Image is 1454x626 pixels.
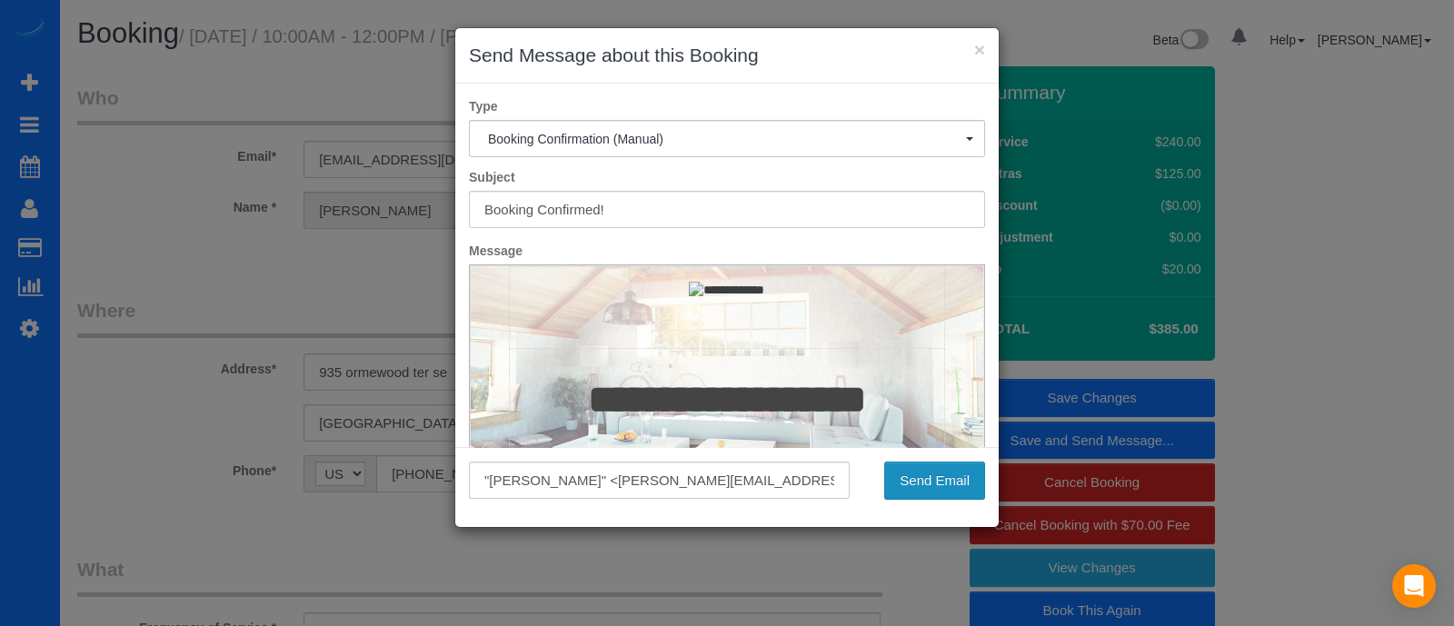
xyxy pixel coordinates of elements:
[469,42,985,69] h3: Send Message about this Booking
[455,97,999,115] label: Type
[470,265,984,549] iframe: Rich Text Editor, editor2
[1392,564,1436,608] div: Open Intercom Messenger
[488,132,966,146] span: Booking Confirmation (Manual)
[455,242,999,260] label: Message
[469,120,985,157] button: Booking Confirmation (Manual)
[884,462,985,500] button: Send Email
[469,191,985,228] input: Subject
[974,40,985,59] button: ×
[455,168,999,186] label: Subject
